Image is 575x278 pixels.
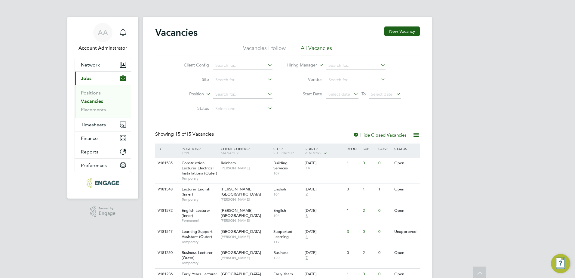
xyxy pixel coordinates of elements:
span: [PERSON_NAME][GEOGRAPHIC_DATA] [221,187,261,197]
span: Construction Lecturer Electrical Installations (Outer) [182,160,217,176]
span: Early Years [273,271,293,276]
div: V181547 [156,226,177,237]
div: [DATE] [305,187,344,192]
div: Jobs [75,85,131,118]
span: [GEOGRAPHIC_DATA] [221,250,261,255]
div: 1 [361,184,377,195]
span: Temporary [182,176,218,181]
img: protocol-logo-retina.png [87,178,119,188]
div: Conf [377,144,392,154]
span: Manager [221,150,238,155]
span: [PERSON_NAME] [221,197,270,202]
span: [PERSON_NAME] [221,166,270,171]
div: Client Config / [219,144,272,158]
button: Network [75,58,131,71]
div: [DATE] [305,208,344,213]
a: Go to home page [75,178,131,188]
button: Preferences [75,159,131,172]
button: Engage Resource Center [551,254,570,273]
div: Open [393,158,419,169]
div: Start / [303,144,345,159]
div: 0 [361,226,377,237]
input: Search for... [326,76,386,84]
span: To [360,90,367,98]
span: 14 [305,166,311,171]
span: Temporary [182,197,218,202]
button: Finance [75,131,131,145]
div: Unapproved [393,226,419,237]
div: V181572 [156,205,177,216]
span: Select date [328,91,350,97]
div: Open [393,184,419,195]
div: Sub [361,144,377,154]
div: V181548 [156,184,177,195]
button: Timesheets [75,118,131,131]
div: 0 [377,205,392,216]
input: Search for... [326,61,386,70]
div: 0 [377,226,392,237]
div: 1 [345,158,361,169]
span: 120 [273,255,302,260]
div: 0 [361,158,377,169]
input: Search for... [213,61,272,70]
div: 0 [345,247,361,258]
label: Start Date [287,91,322,97]
span: [GEOGRAPHIC_DATA] [221,271,261,276]
div: [DATE] [305,229,344,234]
div: 1 [345,205,361,216]
div: Showing [155,131,215,137]
div: [DATE] [305,272,344,277]
button: Reports [75,145,131,158]
div: Open [393,247,419,258]
div: 1 [377,184,392,195]
span: Type [182,150,190,155]
a: Placements [81,107,106,113]
div: [DATE] [305,250,344,255]
span: 2 [305,192,309,197]
div: V181585 [156,158,177,169]
div: [DATE] [305,161,344,166]
button: New Vacancy [384,26,420,36]
span: 15 Vacancies [175,131,214,137]
a: Vacancies [81,98,103,104]
a: Positions [81,90,101,96]
input: Select one [213,105,272,113]
span: 7 [305,255,309,261]
h2: Vacancies [155,26,198,39]
div: Open [393,205,419,216]
div: 0 [345,184,361,195]
div: V181250 [156,247,177,258]
span: [PERSON_NAME] [221,255,270,260]
span: Building Services [273,160,288,171]
span: 8 [305,213,309,218]
label: Vendor [287,77,322,82]
span: Temporary [182,261,218,265]
label: Hiring Manager [282,62,317,68]
input: Search for... [213,90,272,99]
span: 104 [273,192,302,197]
span: Learning Support Assistant (Outer) [182,229,213,239]
span: Account Adminstrator [75,45,131,52]
label: Status [174,106,209,111]
span: Supported Learning [273,229,292,239]
span: 4 [305,234,309,239]
span: Jobs [81,76,91,81]
span: [PERSON_NAME] [221,234,270,239]
span: Powered by [99,206,115,211]
div: Position / [177,144,219,158]
li: Vacancies I follow [243,45,286,55]
label: Client Config [174,62,209,68]
div: 0 [377,158,392,169]
span: English [273,208,286,213]
span: Timesheets [81,122,106,128]
span: Business [273,250,288,255]
a: Powered byEngage [90,206,116,217]
span: Reports [81,149,98,155]
span: Finance [81,135,98,141]
span: Engage [99,211,115,216]
label: Position [169,91,204,97]
label: Site [174,77,209,82]
span: 107 [273,171,302,176]
span: Temporary [182,239,218,244]
span: Preferences [81,162,107,168]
